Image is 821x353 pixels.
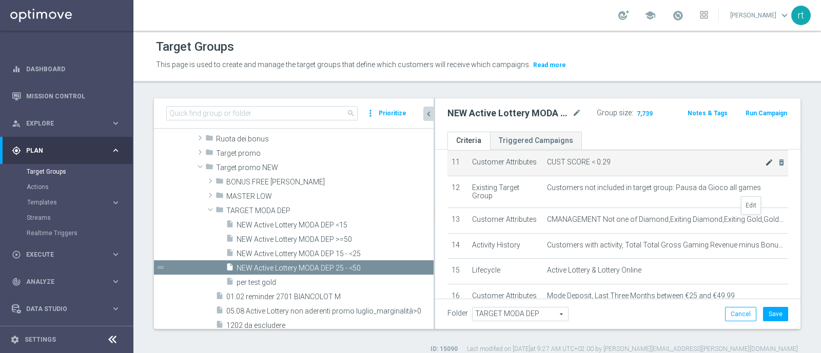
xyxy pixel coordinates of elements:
[226,307,434,316] span: 05.08 Active Lottery non aderenti promo luglio_marginalit&#xE0;&gt;0
[216,191,224,203] i: folder
[547,241,784,250] span: Customers with activity, Total Total Gross Gaming Revenue minus Bonus Consumed > 0 , during the p...
[423,107,434,121] button: chevron_left
[468,176,543,208] td: Existing Target Group
[447,176,468,208] td: 12
[226,277,234,289] i: insert_drive_file
[791,6,811,25] div: rt
[447,309,468,318] label: Folder
[156,60,531,69] span: This page is used to create and manage the target groups that define which customers will receive...
[156,39,234,54] h1: Target Groups
[447,284,468,309] td: 16
[226,248,234,260] i: insert_drive_file
[216,135,434,143] span: Ruota dei bonus
[11,92,121,100] button: Mission Control
[27,195,132,210] div: Templates
[547,266,641,275] span: Active Lottery & Lottery Online
[12,322,121,349] div: Optibot
[636,110,654,119] span: 7,739
[779,10,790,21] span: keyboard_arrow_down
[547,183,761,192] span: Customers not included in target group: Pausa da Gioco all games
[26,82,121,110] a: Mission Control
[26,148,111,154] span: Plan
[226,321,434,330] span: 1202 da escludere
[490,132,582,150] a: Triggered Campaigns
[447,233,468,259] td: 14
[205,134,213,146] i: folder
[226,220,234,232] i: insert_drive_file
[725,307,756,321] button: Cancel
[111,304,121,314] i: keyboard_arrow_right
[26,322,107,349] a: Optibot
[12,146,111,155] div: Plan
[12,250,111,259] div: Execute
[632,109,633,117] label: :
[12,277,21,286] i: track_changes
[745,108,788,119] button: Run Campaign
[27,229,107,237] a: Realtime Triggers
[26,120,111,127] span: Explore
[468,284,543,309] td: Customer Attributes
[11,65,121,73] button: equalizer Dashboard
[11,147,121,155] button: gps_fixed Plan keyboard_arrow_right
[532,59,567,71] button: Read more
[468,208,543,234] td: Customer Attributes
[597,109,632,117] label: Group size
[10,335,19,344] i: settings
[27,168,107,176] a: Target Groups
[226,234,234,246] i: insert_drive_file
[12,65,21,74] i: equalizer
[216,163,434,172] span: Target promo NEW
[27,183,107,191] a: Actions
[644,10,656,21] span: school
[27,214,107,222] a: Streams
[27,198,121,206] button: Templates keyboard_arrow_right
[166,106,358,120] input: Quick find group or folder
[237,264,434,273] span: NEW Active Lottery MODA DEP 25 - &lt;50
[777,158,786,167] i: delete_forever
[27,210,132,225] div: Streams
[111,118,121,128] i: keyboard_arrow_right
[377,107,408,120] button: Prioritize
[763,307,788,321] button: Save
[468,233,543,259] td: Activity History
[547,158,765,167] span: CUST SCORE < 0.29
[27,199,101,205] span: Templates
[216,320,224,332] i: insert_drive_file
[26,279,111,285] span: Analyze
[237,250,434,258] span: NEW Active Lottery MODA DEP 15 - &lt;25
[11,305,121,313] div: Data Studio keyboard_arrow_right
[12,250,21,259] i: play_circle_outline
[205,148,213,160] i: folder
[12,119,111,128] div: Explore
[226,178,434,186] span: BONUS FREE LOTT
[111,146,121,155] i: keyboard_arrow_right
[26,55,121,82] a: Dashboard
[424,109,434,119] i: chevron_left
[11,119,121,128] button: person_search Explore keyboard_arrow_right
[226,293,434,301] span: 01.02 reminder 2701 BIANCOLOT M
[447,107,570,119] h2: NEW Active Lottery MODA DEP 25 - <50
[27,199,111,205] div: Templates
[205,162,213,174] i: folder
[26,252,111,258] span: Execute
[447,208,468,234] td: 13
[447,259,468,284] td: 15
[27,225,132,241] div: Realtime Triggers
[11,278,121,286] button: track_changes Analyze keyboard_arrow_right
[237,235,434,244] span: NEW Active Lottery MODA DEP &gt;=50
[25,337,56,343] a: Settings
[12,82,121,110] div: Mission Control
[216,177,224,189] i: folder
[547,215,784,224] span: CMANAGEMENT Not one of Diamond,Exiting Diamond,Exiting Gold,Gold,Young Diamond,Young Gold,Exiting...
[547,292,735,300] span: Mode Deposit, Last Three Months between €25 and €49.99
[111,277,121,286] i: keyboard_arrow_right
[12,277,111,286] div: Analyze
[11,251,121,259] div: play_circle_outline Execute keyboard_arrow_right
[729,8,791,23] a: [PERSON_NAME]keyboard_arrow_down
[468,259,543,284] td: Lifecycle
[237,221,434,230] span: NEW Active Lottery MODA DEP &lt;15
[27,164,132,179] div: Target Groups
[226,192,434,201] span: MASTER LOW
